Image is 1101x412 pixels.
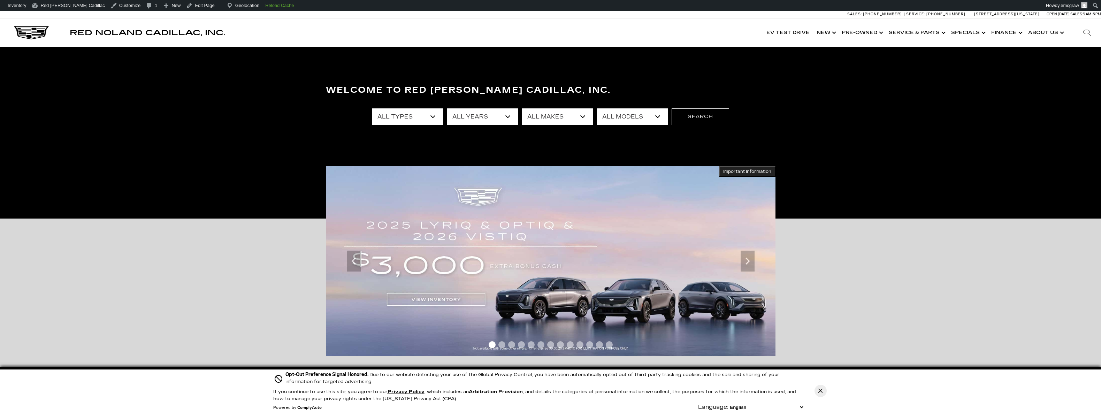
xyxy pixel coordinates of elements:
[863,12,902,16] span: [PHONE_NUMBER]
[813,19,838,47] a: New
[372,108,443,125] select: Filter by type
[838,19,885,47] a: Pre-Owned
[70,29,225,37] span: Red Noland Cadillac, Inc.
[508,341,515,348] span: Go to slide 3
[537,341,544,348] span: Go to slide 6
[988,19,1025,47] a: Finance
[447,108,518,125] select: Filter by year
[498,341,505,348] span: Go to slide 2
[14,26,49,39] img: Cadillac Dark Logo with Cadillac White Text
[528,341,535,348] span: Go to slide 5
[1070,12,1083,16] span: Sales:
[672,108,729,125] button: Search
[741,251,755,272] div: Next
[557,341,564,348] span: Go to slide 8
[285,371,805,385] div: Due to our website detecting your use of the Global Privacy Control, you have been automatically ...
[388,389,425,395] a: Privacy Policy
[723,169,771,174] span: Important Information
[285,372,369,377] span: Opt-Out Preference Signal Honored .
[273,406,322,410] div: Powered by
[1047,12,1070,16] span: Open [DATE]
[763,19,813,47] a: EV Test Drive
[469,389,523,395] strong: Arbitration Provision
[586,341,593,348] span: Go to slide 11
[518,341,525,348] span: Go to slide 4
[906,12,925,16] span: Service:
[606,341,613,348] span: Go to slide 13
[698,404,728,410] div: Language:
[885,19,948,47] a: Service & Parts
[1083,12,1101,16] span: 9 AM-6 PM
[273,389,796,402] p: If you continue to use this site, you agree to our , which includes an , and details the categori...
[926,12,965,16] span: [PHONE_NUMBER]
[347,251,361,272] div: Previous
[597,108,668,125] select: Filter by model
[567,341,574,348] span: Go to slide 9
[326,166,775,356] img: 2509-September-FOM-2025-cta-bonus-cash
[297,406,322,410] a: ComplyAuto
[70,29,225,36] a: Red Noland Cadillac, Inc.
[326,83,775,97] h3: Welcome to Red [PERSON_NAME] Cadillac, Inc.
[489,341,496,348] span: Go to slide 1
[719,166,775,177] button: Important Information
[974,12,1040,16] a: [STREET_ADDRESS][US_STATE]
[904,12,967,16] a: Service: [PHONE_NUMBER]
[522,108,593,125] select: Filter by make
[596,341,603,348] span: Go to slide 12
[728,404,805,411] select: Language Select
[847,12,862,16] span: Sales:
[576,341,583,348] span: Go to slide 10
[847,12,904,16] a: Sales: [PHONE_NUMBER]
[1061,3,1079,8] span: emcgraw
[948,19,988,47] a: Specials
[815,385,827,397] button: Close Button
[1025,19,1066,47] a: About Us
[265,3,294,8] strong: Reload Cache
[547,341,554,348] span: Go to slide 7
